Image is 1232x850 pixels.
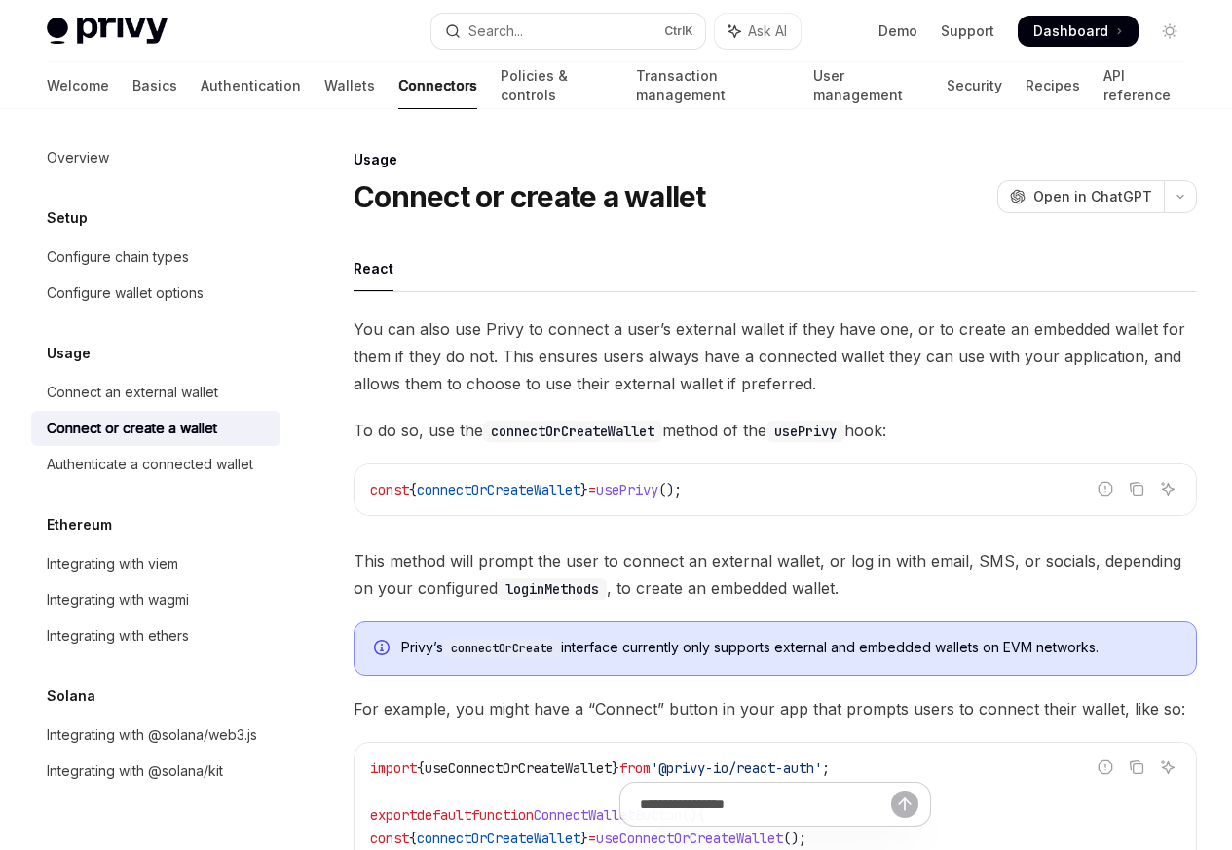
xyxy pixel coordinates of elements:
a: Dashboard [1018,16,1139,47]
a: Integrating with ethers [31,618,280,653]
h5: Usage [47,342,91,365]
a: Configure wallet options [31,276,280,311]
span: usePrivy [596,481,658,499]
a: Integrating with wagmi [31,582,280,617]
a: Integrating with viem [31,546,280,581]
code: usePrivy [766,421,844,442]
a: Authenticate a connected wallet [31,447,280,482]
span: This method will prompt the user to connect an external wallet, or log in with email, SMS, or soc... [354,547,1197,602]
button: Toggle assistant panel [715,14,801,49]
a: Basics [132,62,177,109]
button: Report incorrect code [1093,755,1118,780]
a: Wallets [324,62,375,109]
a: Connect or create a wallet [31,411,280,446]
a: Authentication [201,62,301,109]
code: loginMethods [498,578,607,600]
svg: Info [374,640,393,659]
span: { [409,481,417,499]
span: = [588,481,596,499]
span: ; [822,759,830,777]
span: For example, you might have a “Connect” button in your app that prompts users to connect their wa... [354,695,1197,722]
a: Security [947,62,1002,109]
h5: Setup [47,206,88,230]
div: Usage [354,150,1197,169]
span: To do so, use the method of the hook: [354,417,1197,444]
button: Send message [891,791,918,818]
div: Integrating with ethers [47,624,189,647]
button: Ask AI [1155,755,1180,780]
span: import [370,759,417,777]
a: Policies & controls [501,62,613,109]
h5: Solana [47,684,95,708]
span: } [580,481,588,499]
span: Ask AI [748,21,787,41]
img: light logo [47,18,168,45]
span: Ctrl K [664,23,693,39]
div: Configure chain types [47,245,189,269]
a: Support [941,21,994,41]
div: Connect or create a wallet [47,417,217,440]
a: Welcome [47,62,109,109]
div: Integrating with viem [47,552,178,575]
span: '@privy-io/react-auth' [651,759,822,777]
a: Connect an external wallet [31,375,280,410]
div: Authenticate a connected wallet [47,453,253,476]
a: Integrating with @solana/kit [31,754,280,789]
a: Transaction management [636,62,791,109]
div: React [354,245,393,291]
span: useConnectOrCreateWallet [425,759,612,777]
a: Overview [31,140,280,175]
span: const [370,481,409,499]
button: Copy the contents from the code block [1124,755,1149,780]
div: Search... [468,19,523,43]
span: from [619,759,651,777]
a: Connectors [398,62,477,109]
a: Demo [878,21,917,41]
a: API reference [1103,62,1185,109]
span: (); [658,481,682,499]
h5: Ethereum [47,513,112,536]
button: Report incorrect code [1093,476,1118,501]
input: Ask a question... [640,783,891,826]
button: Toggle dark mode [1154,16,1185,47]
code: connectOrCreate [443,639,561,658]
h1: Connect or create a wallet [354,179,706,214]
code: connectOrCreateWallet [483,421,662,442]
div: Configure wallet options [47,281,204,305]
button: Open in ChatGPT [997,180,1164,213]
span: Dashboard [1033,21,1108,41]
a: Configure chain types [31,240,280,275]
a: Integrating with @solana/web3.js [31,718,280,753]
span: { [417,759,425,777]
a: User management [813,62,923,109]
button: Ask AI [1155,476,1180,501]
span: Open in ChatGPT [1033,187,1152,206]
span: } [612,759,619,777]
span: You can also use Privy to connect a user’s external wallet if they have one, or to create an embe... [354,315,1197,397]
div: Integrating with @solana/web3.js [47,723,257,747]
span: Privy’s interface currently only supports external and embedded wallets on EVM networks. [401,638,1176,658]
div: Integrating with wagmi [47,588,189,611]
span: connectOrCreateWallet [417,481,580,499]
div: Overview [47,146,109,169]
button: Open search [431,14,705,49]
div: Integrating with @solana/kit [47,759,223,783]
a: Recipes [1026,62,1080,109]
div: Connect an external wallet [47,381,218,404]
button: Copy the contents from the code block [1124,476,1149,501]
